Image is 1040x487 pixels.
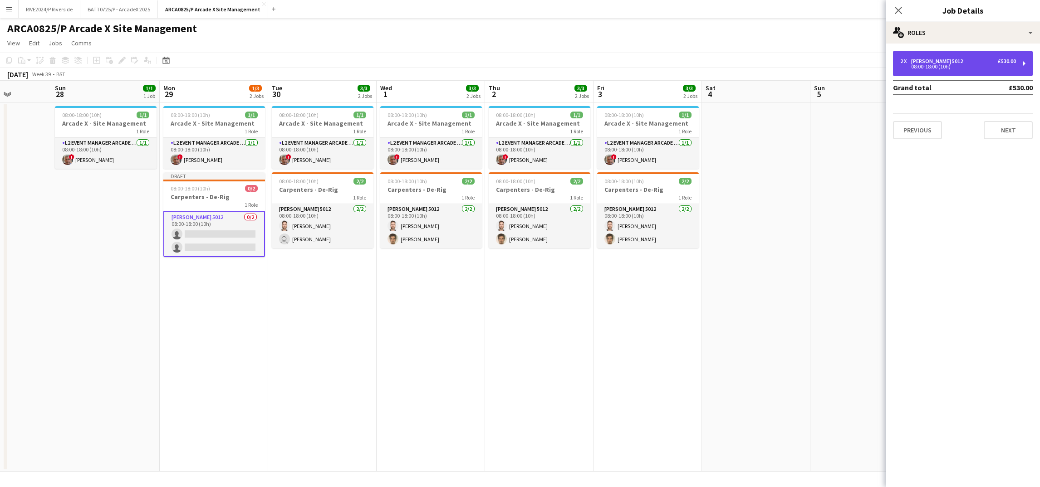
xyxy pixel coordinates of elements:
[19,0,80,18] button: RIVE2024/P Riverside
[678,128,692,135] span: 1 Role
[503,154,508,160] span: !
[69,154,74,160] span: !
[163,119,265,127] h3: Arcade X - Site Management
[80,0,158,18] button: BATT0725/P - ArcadeX 2025
[489,138,590,169] app-card-role: L2 Event Manager Arcade 50061/108:00-18:00 (10h)![PERSON_NAME]
[353,128,366,135] span: 1 Role
[55,106,157,169] div: 08:00-18:00 (10h)1/1Arcade X - Site Management1 RoleL2 Event Manager Arcade 50061/108:00-18:00 (1...
[683,85,696,92] span: 3/3
[679,112,692,118] span: 1/1
[496,178,535,185] span: 08:00-18:00 (10h)
[163,84,175,92] span: Mon
[279,112,319,118] span: 08:00-18:00 (10h)
[245,201,258,208] span: 1 Role
[54,89,66,99] span: 28
[394,154,400,160] span: !
[272,84,282,92] span: Tue
[245,185,258,192] span: 0/2
[62,112,102,118] span: 08:00-18:00 (10h)
[158,0,268,18] button: ARCA0825/P Arcade X Site Management
[574,85,587,92] span: 3/3
[979,80,1033,95] td: £530.00
[388,178,427,185] span: 08:00-18:00 (10h)
[272,138,373,169] app-card-role: L2 Event Manager Arcade 50061/108:00-18:00 (10h)![PERSON_NAME]
[4,37,24,49] a: View
[487,89,500,99] span: 2
[272,106,373,169] app-job-card: 08:00-18:00 (10h)1/1Arcade X - Site Management1 RoleL2 Event Manager Arcade 50061/108:00-18:00 (1...
[380,185,482,194] h3: Carpenters - De-Rig
[596,89,604,99] span: 3
[49,39,62,47] span: Jobs
[575,93,589,99] div: 2 Jobs
[886,22,1040,44] div: Roles
[245,112,258,118] span: 1/1
[353,112,366,118] span: 1/1
[272,119,373,127] h3: Arcade X - Site Management
[55,84,66,92] span: Sun
[136,128,149,135] span: 1 Role
[7,22,197,35] h1: ARCA0825/P Arcade X Site Management
[270,89,282,99] span: 30
[604,178,644,185] span: 08:00-18:00 (10h)
[353,194,366,201] span: 1 Role
[55,138,157,169] app-card-role: L2 Event Manager Arcade 50061/108:00-18:00 (10h)![PERSON_NAME]
[68,37,95,49] a: Comms
[597,106,699,169] app-job-card: 08:00-18:00 (10h)1/1Arcade X - Site Management1 RoleL2 Event Manager Arcade 50061/108:00-18:00 (1...
[45,37,66,49] a: Jobs
[706,84,716,92] span: Sat
[163,172,265,180] div: Draft
[380,119,482,127] h3: Arcade X - Site Management
[272,172,373,248] app-job-card: 08:00-18:00 (10h)2/2Carpenters - De-Rig1 Role[PERSON_NAME] 50122/208:00-18:00 (10h)[PERSON_NAME] ...
[900,58,911,64] div: 2 x
[462,112,475,118] span: 1/1
[984,121,1033,139] button: Next
[137,112,149,118] span: 1/1
[911,58,966,64] div: [PERSON_NAME] 5012
[30,71,53,78] span: Week 39
[171,185,210,192] span: 08:00-18:00 (10h)
[893,121,942,139] button: Previous
[461,128,475,135] span: 1 Role
[143,85,156,92] span: 1/1
[163,106,265,169] app-job-card: 08:00-18:00 (10h)1/1Arcade X - Site Management1 RoleL2 Event Manager Arcade 50061/108:00-18:00 (1...
[679,178,692,185] span: 2/2
[704,89,716,99] span: 4
[380,204,482,248] app-card-role: [PERSON_NAME] 50122/208:00-18:00 (10h)[PERSON_NAME][PERSON_NAME]
[56,71,65,78] div: BST
[279,178,319,185] span: 08:00-18:00 (10h)
[388,112,427,118] span: 08:00-18:00 (10h)
[71,39,92,47] span: Comms
[55,119,157,127] h3: Arcade X - Site Management
[813,89,825,99] span: 5
[570,128,583,135] span: 1 Role
[358,85,370,92] span: 3/3
[597,204,699,248] app-card-role: [PERSON_NAME] 50122/208:00-18:00 (10h)[PERSON_NAME][PERSON_NAME]
[163,172,265,257] app-job-card: Draft08:00-18:00 (10h)0/2Carpenters - De-Rig1 Role[PERSON_NAME] 50120/208:00-18:00 (10h)
[250,93,264,99] div: 2 Jobs
[489,185,590,194] h3: Carpenters - De-Rig
[379,89,392,99] span: 1
[570,112,583,118] span: 1/1
[489,172,590,248] app-job-card: 08:00-18:00 (10h)2/2Carpenters - De-Rig1 Role[PERSON_NAME] 50122/208:00-18:00 (10h)[PERSON_NAME][...
[683,93,697,99] div: 2 Jobs
[25,37,43,49] a: Edit
[358,93,372,99] div: 2 Jobs
[380,172,482,248] div: 08:00-18:00 (10h)2/2Carpenters - De-Rig1 Role[PERSON_NAME] 50122/208:00-18:00 (10h)[PERSON_NAME][...
[597,172,699,248] app-job-card: 08:00-18:00 (10h)2/2Carpenters - De-Rig1 Role[PERSON_NAME] 50122/208:00-18:00 (10h)[PERSON_NAME][...
[489,204,590,248] app-card-role: [PERSON_NAME] 50122/208:00-18:00 (10h)[PERSON_NAME][PERSON_NAME]
[597,84,604,92] span: Fri
[998,58,1016,64] div: £530.00
[380,106,482,169] app-job-card: 08:00-18:00 (10h)1/1Arcade X - Site Management1 RoleL2 Event Manager Arcade 50061/108:00-18:00 (1...
[163,193,265,201] h3: Carpenters - De-Rig
[7,70,28,79] div: [DATE]
[814,84,825,92] span: Sun
[466,93,481,99] div: 2 Jobs
[604,112,644,118] span: 08:00-18:00 (10h)
[489,106,590,169] div: 08:00-18:00 (10h)1/1Arcade X - Site Management1 RoleL2 Event Manager Arcade 50061/108:00-18:00 (1...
